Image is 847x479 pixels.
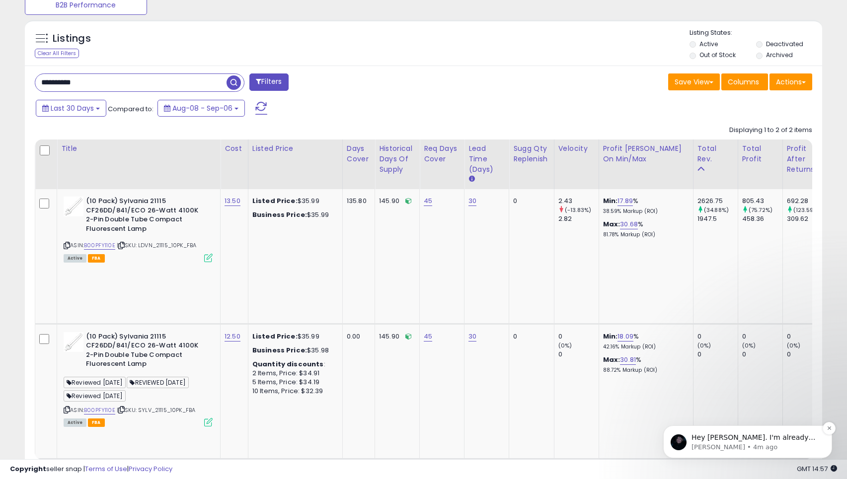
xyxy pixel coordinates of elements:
div: Adam says… [8,38,191,214]
div: Total Profit [742,143,778,164]
div: ASIN: [64,197,213,261]
span: Reviewed [DATE] [64,390,126,402]
button: Send a message… [170,295,186,311]
div: $35.99 [252,332,335,341]
a: 18.09 [617,332,633,342]
button: Last 30 Days [36,100,106,117]
b: Business Price: [252,345,307,355]
div: Title [61,143,216,154]
span: Aug-08 - Sep-06 [172,103,232,113]
div: Velocity [558,143,595,154]
div: Days Cover [347,143,371,164]
div: We had the same min and [PERSON_NAME] for both SKU's. I want SKU LDVN_21115_10PK_FBA to be the pr... [44,220,183,298]
small: (0%) [558,342,572,349]
label: Deactivated [766,40,803,48]
li: FBA listings will always be primary over FBM. [23,112,155,131]
small: (34.88%) [704,206,729,214]
b: Max: [603,355,620,364]
div: ASIN: [64,332,213,426]
div: 0 [742,350,782,359]
button: Columns [721,73,768,90]
div: For context, the Primary and Secondary SKUs are determined within B2C based on specific rules: [16,83,155,112]
b: (10 Pack) Sylvania 21115 CF26DD/841/ECO 26-Watt 4100K 2-Pin Double Tube Compact Fluorescent Lamp [86,332,207,371]
b: Max: [603,219,620,229]
textarea: Message… [8,278,190,295]
span: Compared to: [108,104,154,114]
div: $35.99 [252,210,335,219]
button: go back [6,4,25,23]
div: Sugg Qty Replenish [513,143,550,164]
button: Reconnect [152,334,190,340]
a: 30.68 [620,219,638,229]
div: Clear All Filters [35,49,79,58]
b: Listed Price: [252,332,298,341]
div: 0 [697,350,738,359]
li: If both have the same minimum price, the system will select one at random. [23,173,155,201]
p: 81.78% Markup (ROI) [603,231,686,238]
div: 2.43 [558,197,599,205]
b: Business Price: [252,210,307,219]
span: FBA [88,418,105,427]
span: Last 30 Days [51,103,94,113]
span: Hey [PERSON_NAME]. I'm already saw that we've pushed the QDs to Amazon. It shouldn't be too far a... [43,70,167,118]
div: : [252,360,335,369]
button: Save View [668,73,720,90]
div: 0 [697,332,738,341]
div: Req Days Cover [424,143,460,164]
span: REVIEWED [DATE] [127,377,188,388]
div: % [603,355,686,374]
small: (0%) [742,342,756,349]
b: Min: [603,196,618,205]
small: (0%) [787,342,801,349]
div: message notification from Adam, 4m ago. Hey Caleb. I'm already saw that we've pushed the QDs to A... [15,63,184,95]
a: 12.50 [225,332,240,342]
span: All listings currently available for purchase on Amazon [64,254,86,263]
div: % [603,220,686,238]
button: Upload attachment [15,299,23,307]
p: Message from Adam, sent 4m ago [43,80,171,89]
small: (123.59%) [793,206,820,214]
div: 309.62 [787,214,827,223]
a: Privacy Policy [129,464,172,474]
img: 31jT6SFY5lL._SL40_.jpg [64,197,83,216]
a: 45 [424,332,432,342]
div: 2 Items, Price: $34.91 [252,369,335,378]
a: 30.81 [620,355,636,365]
button: Gif picker [47,299,55,307]
img: Profile image for Adam [28,5,44,21]
p: Active [48,12,68,22]
label: Out of Stock [699,51,736,59]
span: Columns [728,77,759,87]
div: 145.90 [379,197,412,205]
div: 135.80 [347,197,367,205]
div: Got it, sorry about that. [16,44,155,54]
span: All listings currently available for purchase on Amazon [64,418,86,427]
div: 458.36 [742,214,782,223]
div: % [603,197,686,215]
span: Can't load new messages [9,334,91,340]
div: $35.98 [252,346,335,355]
div: Historical Days Of Supply [379,143,415,175]
th: The percentage added to the cost of goods (COGS) that forms the calculator for Min & Max prices. [599,139,693,189]
div: Cost [225,143,244,154]
div: 0 [787,332,827,341]
small: (0%) [697,342,711,349]
a: B00PFY110E [84,241,115,250]
b: (10 Pack) Sylvania 21115 CF26DD/841/ECO 26-Watt 4100K 2-Pin Double Tube Compact Fluorescent Lamp [86,197,207,236]
button: Aug-08 - Sep-06 [157,100,245,117]
div: seller snap | | [10,465,172,474]
button: Filters [249,73,288,91]
span: FBA [88,254,105,263]
div: Profit After Returns [787,143,823,175]
div: Profit [PERSON_NAME] on Min/Max [603,143,689,164]
div: 0 [513,332,546,341]
p: 88.72% Markup (ROI) [603,367,686,374]
div: 0 [513,197,546,205]
h5: Listings [53,32,91,46]
b: Quantity discounts [252,359,324,369]
a: 45 [424,196,432,206]
button: Start recording [63,299,71,307]
div: 0 [787,350,827,359]
div: 10 Items, Price: $32.39 [252,387,335,396]
div: The SKU with lower mins become your primary. [16,59,155,78]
